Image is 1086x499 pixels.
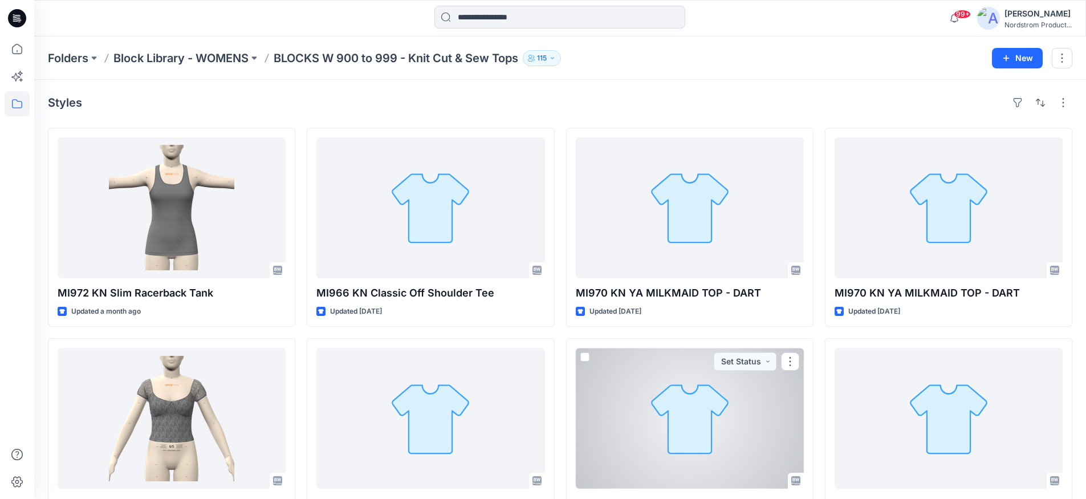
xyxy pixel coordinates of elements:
p: Updated a month ago [71,306,141,318]
p: 115 [537,52,547,64]
p: Updated [DATE] [330,306,382,318]
a: MI970 - KN YA Milkmaid top - Shirred Cups [58,348,286,489]
a: MI971 KN YA One Shoulder Top [576,348,804,489]
p: BLOCKS W 900 to 999 - Knit Cut & Sew Tops [274,50,518,66]
a: MI966 KN Classic Off Shoulder Tee [316,137,544,278]
a: MI970 KN YA MILKMAID TOP - DART [316,348,544,489]
a: L912 KN 15" Mod Race Trim Tank [835,348,1063,489]
a: Block Library - WOMENS [113,50,249,66]
p: MI970 KN YA MILKMAID TOP - DART [835,285,1063,301]
span: 99+ [954,10,971,19]
a: MI970 KN YA MILKMAID TOP - DART [576,137,804,278]
p: MI966 KN Classic Off Shoulder Tee [316,285,544,301]
button: 115 [523,50,561,66]
div: [PERSON_NAME] [1004,7,1072,21]
p: MI972 KN Slim Racerback Tank [58,285,286,301]
button: New [992,48,1043,68]
p: Updated [DATE] [589,306,641,318]
a: Folders [48,50,88,66]
h4: Styles [48,96,82,109]
div: Nordstrom Product... [1004,21,1072,29]
img: avatar [977,7,1000,30]
p: MI970 KN YA MILKMAID TOP - DART [576,285,804,301]
a: MI970 KN YA MILKMAID TOP - DART [835,137,1063,278]
p: Updated [DATE] [848,306,900,318]
a: MI972 KN Slim Racerback Tank [58,137,286,278]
